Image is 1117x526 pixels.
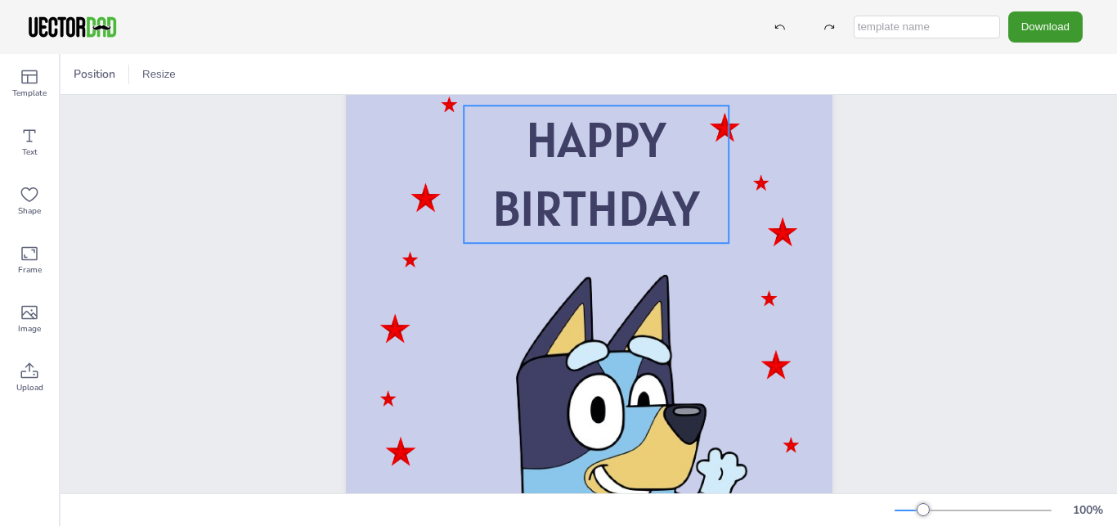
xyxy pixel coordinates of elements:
div: 100 % [1068,502,1107,518]
img: VectorDad-1.png [26,15,119,39]
span: Shape [18,205,41,218]
span: Frame [18,263,42,276]
span: Template [12,87,47,100]
span: BIRTHDAY [492,177,699,240]
span: Position [70,66,119,82]
span: Text [22,146,38,159]
input: template name [854,16,1000,38]
span: Image [18,322,41,335]
span: Upload [16,381,43,394]
button: Download [1008,11,1083,42]
button: Resize [136,61,182,88]
span: HAPPY [526,108,666,171]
